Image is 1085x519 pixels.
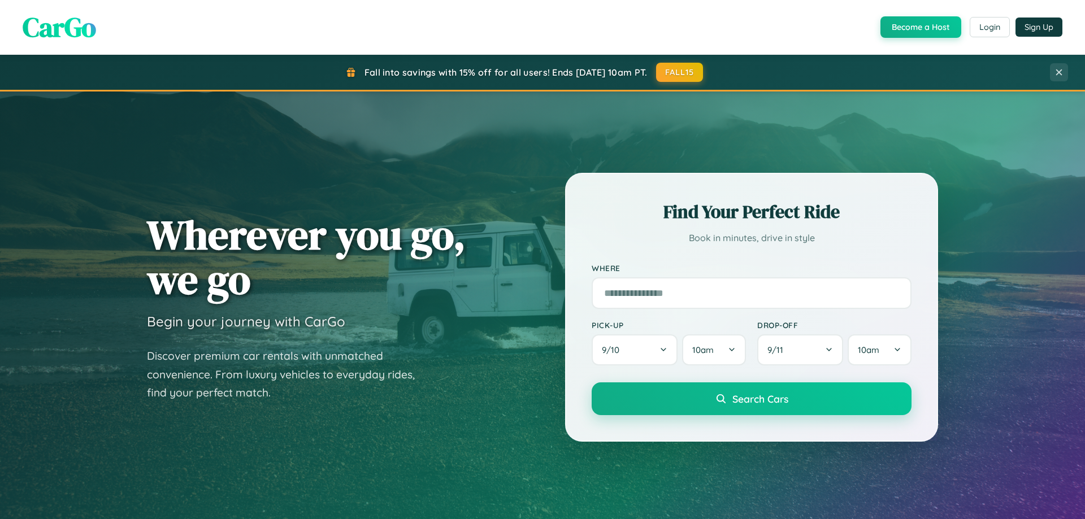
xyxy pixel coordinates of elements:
[592,199,912,224] h2: Find Your Perfect Ride
[692,344,714,355] span: 10am
[592,334,678,365] button: 9/10
[757,334,843,365] button: 9/11
[364,67,648,78] span: Fall into savings with 15% off for all users! Ends [DATE] 10am PT.
[147,212,466,302] h1: Wherever you go, we go
[848,334,912,365] button: 10am
[880,16,961,38] button: Become a Host
[858,344,879,355] span: 10am
[592,230,912,246] p: Book in minutes, drive in style
[757,320,912,330] label: Drop-off
[23,8,96,46] span: CarGo
[602,344,625,355] span: 9 / 10
[682,334,746,365] button: 10am
[970,17,1010,37] button: Login
[767,344,789,355] span: 9 / 11
[1015,18,1062,37] button: Sign Up
[592,263,912,273] label: Where
[656,63,704,82] button: FALL15
[732,392,788,405] span: Search Cars
[147,313,345,330] h3: Begin your journey with CarGo
[147,347,429,402] p: Discover premium car rentals with unmatched convenience. From luxury vehicles to everyday rides, ...
[592,320,746,330] label: Pick-up
[592,382,912,415] button: Search Cars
